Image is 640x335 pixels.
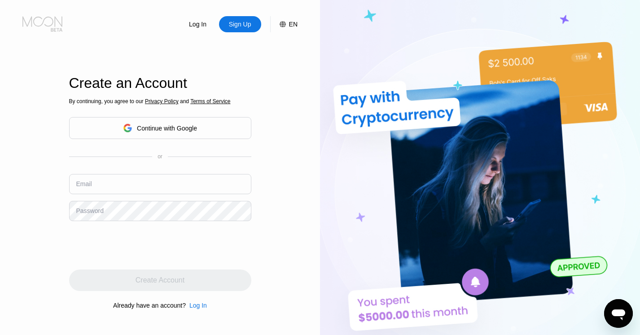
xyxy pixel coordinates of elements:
[69,117,251,139] div: Continue with Google
[69,228,206,263] iframe: reCAPTCHA
[604,299,633,328] iframe: Bouton de lancement de la fenêtre de messagerie
[228,20,252,29] div: Sign Up
[188,20,207,29] div: Log In
[137,125,197,132] div: Continue with Google
[145,98,179,104] span: Privacy Policy
[69,98,251,104] div: By continuing, you agree to our
[179,98,191,104] span: and
[270,16,298,32] div: EN
[158,153,162,160] div: or
[69,75,251,91] div: Create an Account
[189,302,207,309] div: Log In
[76,180,92,187] div: Email
[289,21,298,28] div: EN
[113,302,186,309] div: Already have an account?
[186,302,207,309] div: Log In
[219,16,261,32] div: Sign Up
[76,207,104,214] div: Password
[190,98,230,104] span: Terms of Service
[177,16,219,32] div: Log In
